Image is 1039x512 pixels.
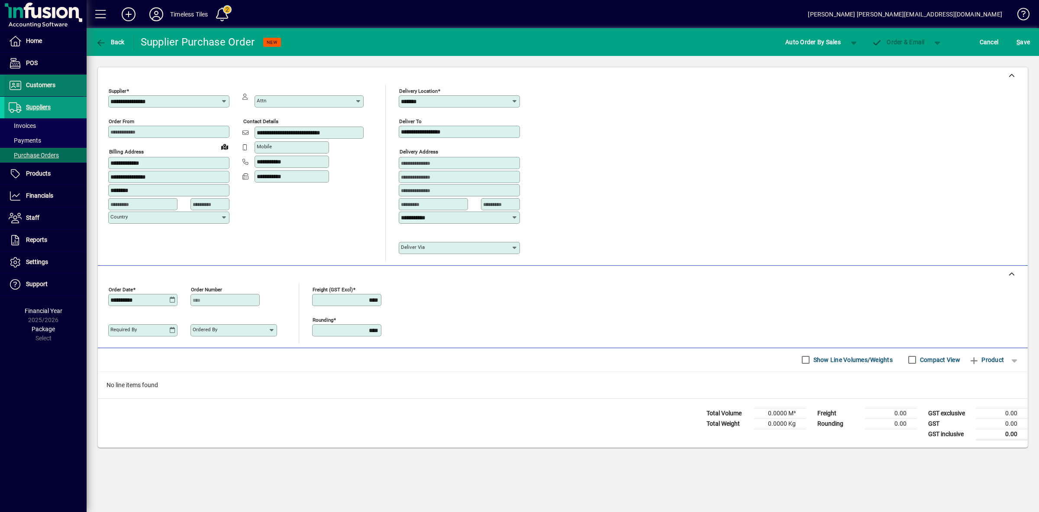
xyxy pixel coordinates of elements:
[4,133,87,148] a: Payments
[257,98,266,104] mat-label: Attn
[26,170,51,177] span: Products
[26,236,47,243] span: Reports
[26,214,39,221] span: Staff
[4,207,87,229] a: Staff
[26,59,38,66] span: POS
[976,418,1028,429] td: 0.00
[32,326,55,333] span: Package
[976,429,1028,440] td: 0.00
[965,352,1008,368] button: Product
[4,148,87,163] a: Purchase Orders
[193,326,217,333] mat-label: Ordered by
[4,163,87,185] a: Products
[26,82,55,88] span: Customers
[25,307,62,314] span: Financial Year
[754,408,806,418] td: 0.0000 M³
[812,355,893,364] label: Show Line Volumes/Weights
[109,88,126,94] mat-label: Supplier
[26,280,48,287] span: Support
[399,118,422,124] mat-label: Deliver To
[808,7,1002,21] div: [PERSON_NAME] [PERSON_NAME][EMAIL_ADDRESS][DOMAIN_NAME]
[26,104,51,111] span: Suppliers
[978,34,1001,50] button: Cancel
[313,316,333,323] mat-label: Rounding
[924,429,976,440] td: GST inclusive
[754,418,806,429] td: 0.0000 Kg
[813,408,865,418] td: Freight
[109,118,134,124] mat-label: Order from
[94,34,127,50] button: Back
[399,88,438,94] mat-label: Delivery Location
[868,34,929,50] button: Order & Email
[401,244,425,250] mat-label: Deliver via
[110,326,137,333] mat-label: Required by
[785,35,841,49] span: Auto Order By Sales
[141,35,255,49] div: Supplier Purchase Order
[26,37,42,44] span: Home
[9,152,59,159] span: Purchase Orders
[9,137,41,144] span: Payments
[4,251,87,273] a: Settings
[4,274,87,295] a: Support
[87,34,134,50] app-page-header-button: Back
[4,75,87,96] a: Customers
[26,192,53,199] span: Financials
[267,39,277,45] span: NEW
[4,229,87,251] a: Reports
[4,52,87,74] a: POS
[1016,35,1030,49] span: ave
[9,122,36,129] span: Invoices
[170,7,208,21] div: Timeless Tiles
[1011,2,1028,30] a: Knowledge Base
[865,408,917,418] td: 0.00
[702,408,754,418] td: Total Volume
[313,286,353,292] mat-label: Freight (GST excl)
[865,418,917,429] td: 0.00
[110,214,128,220] mat-label: Country
[980,35,999,49] span: Cancel
[702,418,754,429] td: Total Weight
[218,140,232,153] a: View on map
[1014,34,1032,50] button: Save
[924,418,976,429] td: GST
[918,355,960,364] label: Compact View
[96,39,125,46] span: Back
[4,30,87,52] a: Home
[872,39,925,46] span: Order & Email
[98,372,1028,398] div: No line items found
[191,286,222,292] mat-label: Order number
[924,408,976,418] td: GST exclusive
[1016,39,1020,46] span: S
[115,7,142,22] button: Add
[4,118,87,133] a: Invoices
[142,7,170,22] button: Profile
[109,286,133,292] mat-label: Order date
[4,185,87,207] a: Financials
[257,143,272,150] mat-label: Mobile
[26,258,48,265] span: Settings
[781,34,845,50] button: Auto Order By Sales
[969,353,1004,367] span: Product
[976,408,1028,418] td: 0.00
[813,418,865,429] td: Rounding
